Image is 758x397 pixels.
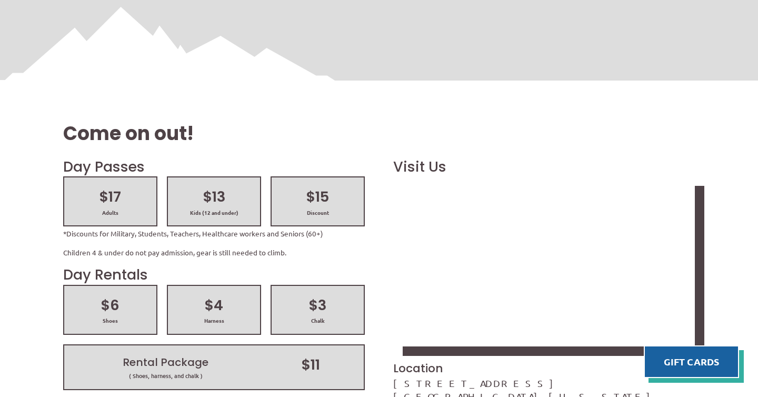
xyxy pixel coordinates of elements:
h2: $11 [267,355,354,375]
span: Harness [177,317,251,324]
span: Adults [74,209,147,216]
span: Kids (12 and under) [177,209,251,216]
h2: Visit Us [393,157,695,177]
h2: $17 [74,187,147,207]
h2: $3 [281,295,354,315]
h2: Day Rentals [63,265,365,285]
span: Shoes [74,317,147,324]
h2: $6 [74,295,147,315]
h2: Day Passes [63,157,365,177]
p: *Discounts for Military, Students, Teachers, Healthcare workers and Seniors (60+) [63,229,365,239]
span: Chalk [281,317,354,324]
h1: Come on out! [63,121,695,147]
p: Children 4 & under do not pay admission, gear is still needed to climb. [63,247,365,257]
h2: $15 [281,187,354,207]
h2: $4 [177,295,251,315]
h3: Location [393,361,695,376]
span: Discount [281,209,354,216]
h2: $13 [177,187,251,207]
h2: Rental Package [74,355,257,370]
span: ( Shoes, harness, and chalk ) [74,372,257,380]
